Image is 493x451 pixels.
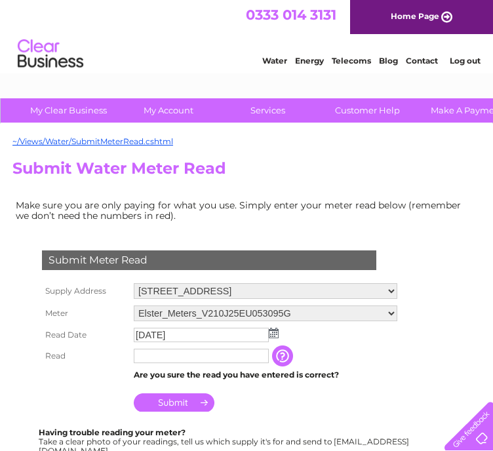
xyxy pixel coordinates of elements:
[39,345,130,366] th: Read
[12,136,173,146] a: ~/Views/Water/SubmitMeterRead.cshtml
[214,98,322,123] a: Services
[12,197,471,224] td: Make sure you are only paying for what you use. Simply enter your meter read below (remember we d...
[114,98,222,123] a: My Account
[262,56,287,66] a: Water
[17,34,84,74] img: logo.png
[272,345,296,366] input: Information
[406,56,438,66] a: Contact
[134,393,214,412] input: Submit
[42,250,376,270] div: Submit Meter Read
[39,302,130,324] th: Meter
[269,328,279,338] img: ...
[39,280,130,302] th: Supply Address
[450,56,481,66] a: Log out
[39,324,130,345] th: Read Date
[14,98,123,123] a: My Clear Business
[246,7,336,23] a: 0333 014 3131
[130,366,401,383] td: Are you sure the read you have entered is correct?
[379,56,398,66] a: Blog
[313,98,422,123] a: Customer Help
[39,427,186,437] b: Having trouble reading your meter?
[332,56,371,66] a: Telecoms
[295,56,324,66] a: Energy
